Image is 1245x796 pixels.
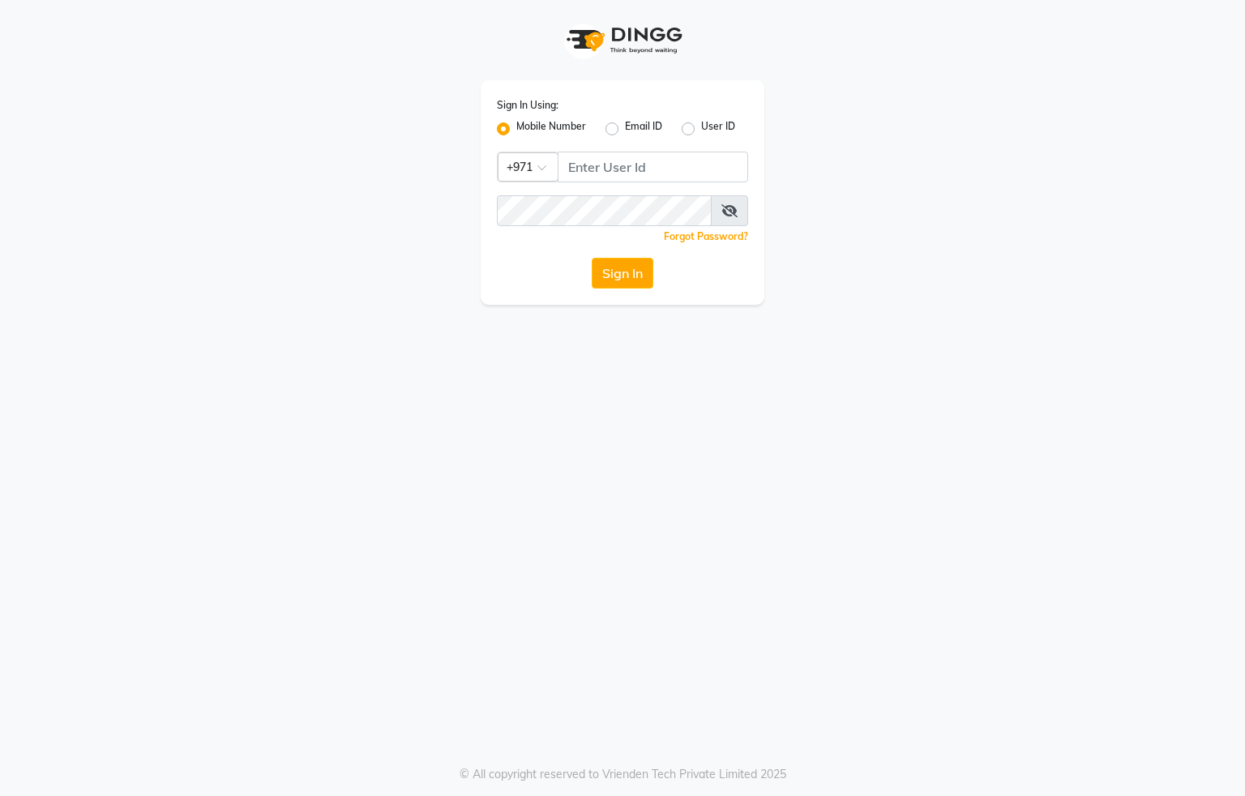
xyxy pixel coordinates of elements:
input: Username [558,152,748,182]
label: Mobile Number [516,119,586,139]
input: Username [497,195,712,226]
label: Email ID [625,119,662,139]
button: Sign In [592,258,653,289]
label: User ID [701,119,735,139]
a: Forgot Password? [664,230,748,242]
img: logo1.svg [558,16,687,64]
label: Sign In Using: [497,98,558,113]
